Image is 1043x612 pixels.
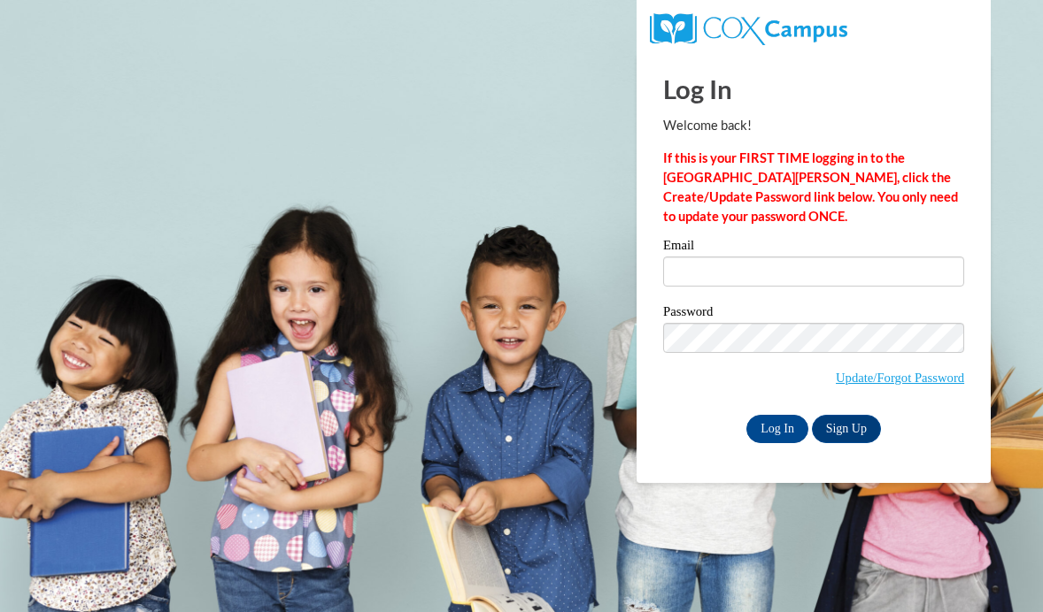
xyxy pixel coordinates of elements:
a: Sign Up [812,415,881,443]
label: Email [663,239,964,256]
a: COX Campus [650,20,847,35]
p: Welcome back! [663,116,964,135]
h1: Log In [663,71,964,107]
img: COX Campus [650,13,847,45]
label: Password [663,305,964,323]
input: Log In [746,415,808,443]
strong: If this is your FIRST TIME logging in to the [GEOGRAPHIC_DATA][PERSON_NAME], click the Create/Upd... [663,150,958,224]
a: Update/Forgot Password [836,371,964,385]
